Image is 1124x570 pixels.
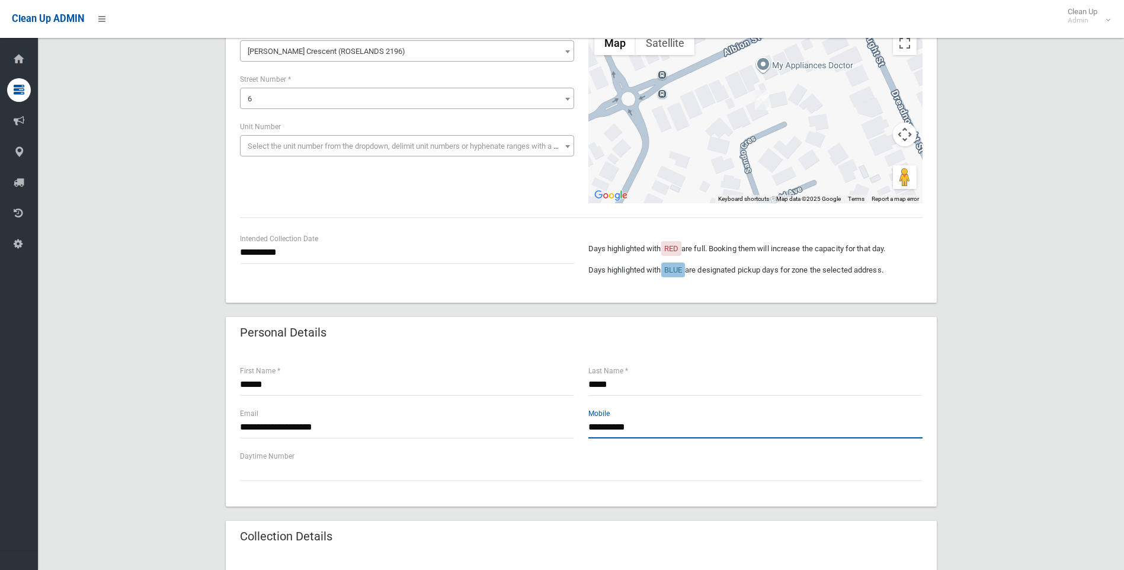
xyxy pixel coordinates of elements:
a: Terms (opens in new tab) [848,196,864,202]
p: Days highlighted with are designated pickup days for zone the selected address. [588,263,923,277]
button: Show street map [594,31,636,55]
small: Admin [1068,16,1097,25]
span: Sando Crescent (ROSELANDS 2196) [243,43,571,60]
span: 6 [248,94,252,103]
button: Drag Pegman onto the map to open Street View [893,165,917,189]
div: 6 Sando Crescent, ROSELANDS NSW 2196 [755,90,769,110]
span: Clean Up ADMIN [12,13,84,24]
span: Map data ©2025 Google [776,196,841,202]
header: Collection Details [226,525,347,548]
a: Report a map error [872,196,919,202]
img: Google [591,188,630,203]
span: Sando Crescent (ROSELANDS 2196) [240,40,574,62]
span: BLUE [664,265,682,274]
button: Show satellite imagery [636,31,694,55]
button: Map camera controls [893,123,917,146]
button: Keyboard shortcuts [718,195,769,203]
button: Toggle fullscreen view [893,31,917,55]
span: Select the unit number from the dropdown, delimit unit numbers or hyphenate ranges with a comma [248,142,579,150]
header: Personal Details [226,321,341,344]
span: 6 [240,88,574,109]
a: Open this area in Google Maps (opens a new window) [591,188,630,203]
span: 6 [243,91,571,107]
p: Days highlighted with are full. Booking them will increase the capacity for that day. [588,242,923,256]
span: RED [664,244,678,253]
span: Clean Up [1062,7,1109,25]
